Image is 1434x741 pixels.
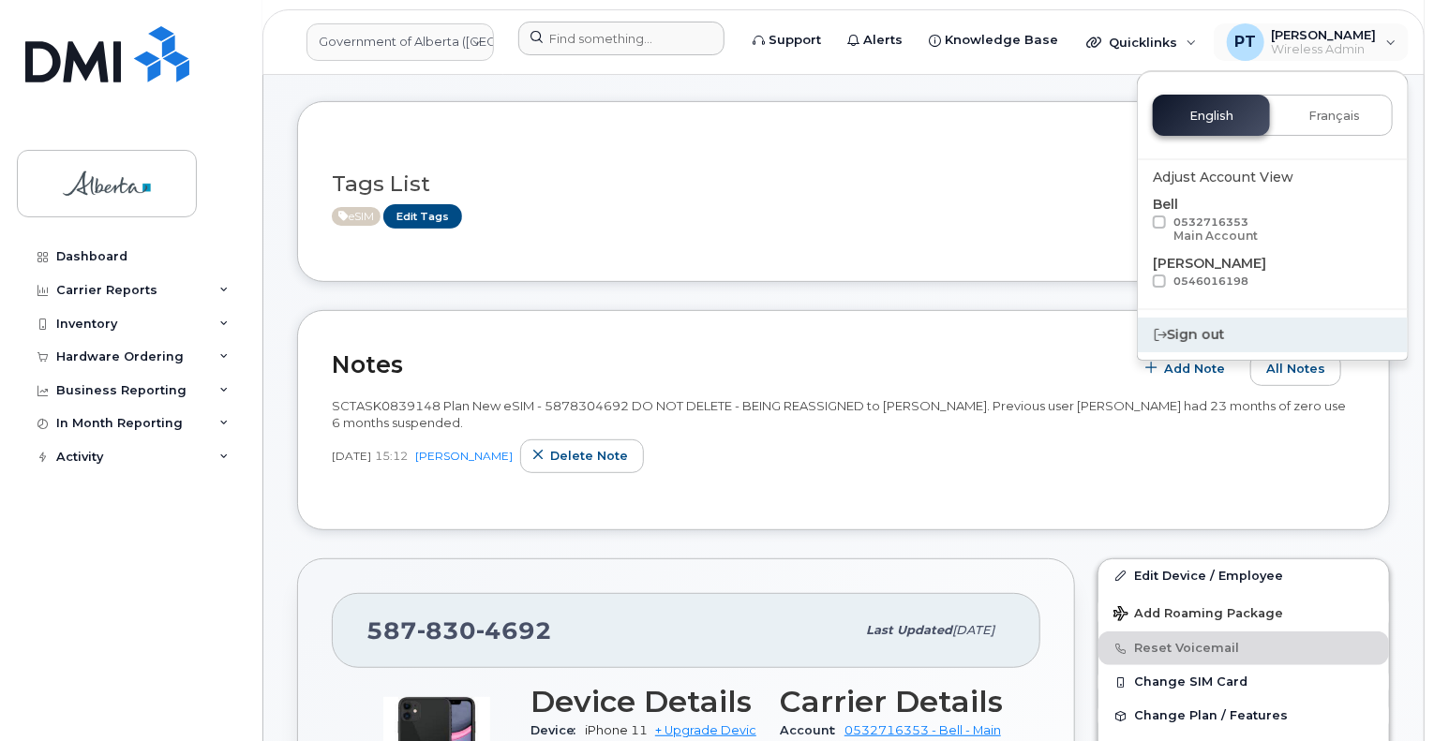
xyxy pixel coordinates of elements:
[1272,42,1377,57] span: Wireless Admin
[520,439,644,473] button: Delete note
[332,448,371,464] span: [DATE]
[1073,23,1210,61] div: Quicklinks
[415,449,513,463] a: [PERSON_NAME]
[916,22,1071,59] a: Knowledge Base
[1173,229,1258,243] div: Main Account
[550,447,628,465] span: Delete note
[945,31,1058,50] span: Knowledge Base
[866,623,952,637] span: Last updated
[1234,31,1256,53] span: PT
[530,685,757,719] h3: Device Details
[1098,631,1389,665] button: Reset Voicemail
[332,172,1355,196] h3: Tags List
[1109,35,1177,50] span: Quicklinks
[1134,709,1288,723] span: Change Plan / Features
[417,616,476,645] span: 830
[1308,109,1360,124] span: Français
[1098,665,1389,699] button: Change SIM Card
[1173,215,1258,243] span: 0532716353
[834,22,916,59] a: Alerts
[332,398,1346,431] span: SCTASK0839148 Plan New eSIM - 5878304692 DO NOT DELETE - BEING REASSIGNED to [PERSON_NAME]. Previ...
[1250,352,1341,386] button: All Notes
[780,685,1007,719] h3: Carrier Details
[1164,360,1225,378] span: Add Note
[332,350,1125,378] h2: Notes
[306,23,494,61] a: Government of Alberta (GOA)
[383,204,462,228] a: Edit Tags
[769,31,821,50] span: Support
[1098,593,1389,631] button: Add Roaming Package
[1153,168,1393,187] div: Adjust Account View
[780,723,844,737] span: Account
[585,723,648,737] span: iPhone 11
[1098,699,1389,733] button: Change Plan / Features
[1134,352,1241,386] button: Add Note
[1266,360,1325,378] span: All Notes
[518,22,724,55] input: Find something...
[1214,23,1410,61] div: Penny Tse
[1113,606,1283,624] span: Add Roaming Package
[863,31,903,50] span: Alerts
[739,22,834,59] a: Support
[476,616,552,645] span: 4692
[1153,254,1393,293] div: [PERSON_NAME]
[366,616,552,645] span: 587
[332,207,381,226] span: Active
[1272,27,1377,42] span: [PERSON_NAME]
[1138,318,1408,352] div: Sign out
[1153,195,1393,246] div: Bell
[1173,274,1248,288] span: 0546016198
[375,448,408,464] span: 15:12
[952,623,994,637] span: [DATE]
[530,723,585,737] span: Device
[1098,559,1389,593] a: Edit Device / Employee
